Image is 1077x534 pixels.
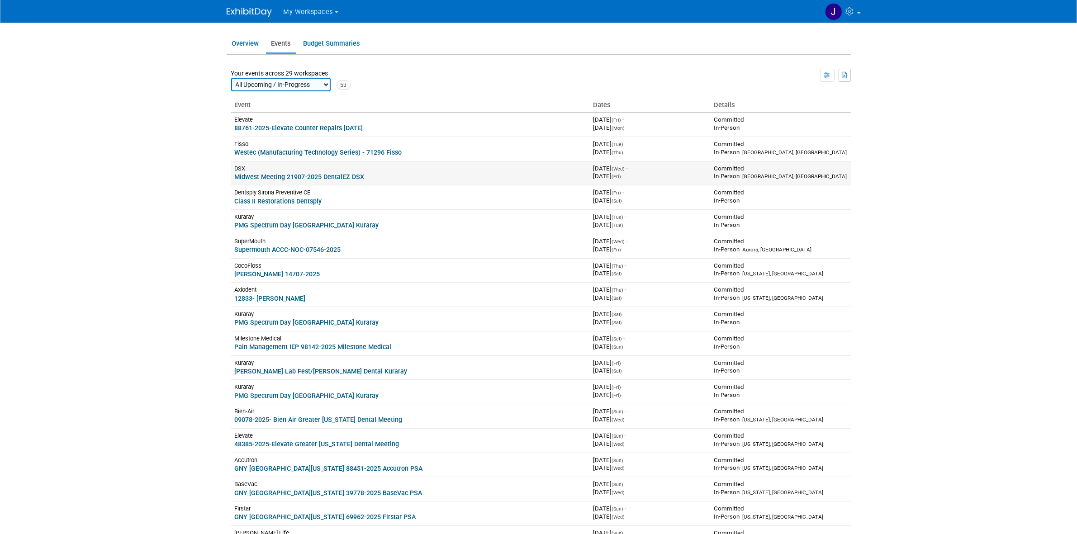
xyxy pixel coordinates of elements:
td: [DATE] [589,185,710,210]
div: Bien-Air [235,407,586,415]
span: - [622,189,624,196]
span: (Sat) [612,198,622,204]
span: (Wed) [612,239,625,245]
div: In-Person [714,488,847,496]
span: (Tue) [612,214,623,220]
span: (Sun) [612,458,623,463]
div: Committed [714,335,847,343]
span: [US_STATE], [GEOGRAPHIC_DATA] [742,416,823,423]
span: [GEOGRAPHIC_DATA], [GEOGRAPHIC_DATA] [742,149,847,156]
span: (Thu) [612,263,623,269]
div: Committed [714,189,847,197]
div: In-Person [714,513,847,521]
div: In-Person [714,148,847,156]
span: (Sat) [612,320,622,326]
div: Committed [714,456,847,464]
div: Committed [714,480,847,488]
span: (Sat) [612,295,622,301]
div: BaseVac [235,480,586,488]
div: [DATE] [593,246,707,254]
div: Committed [714,213,847,221]
span: [US_STATE], [GEOGRAPHIC_DATA] [742,465,823,471]
td: [DATE] [589,501,710,526]
td: [DATE] [589,404,710,429]
a: [PERSON_NAME] Lab Fest/[PERSON_NAME] Dental Kuraray [235,368,408,375]
td: [DATE] [589,355,710,380]
div: In-Person [714,197,847,205]
span: [GEOGRAPHIC_DATA], [GEOGRAPHIC_DATA] [742,173,847,180]
span: - [625,286,626,293]
a: [PERSON_NAME] 14707-2025 [235,270,320,278]
div: [DATE] [593,269,707,278]
div: Committed [714,407,847,416]
div: In-Person [714,124,847,132]
a: Budget Summaries [298,35,365,52]
a: GNY [GEOGRAPHIC_DATA][US_STATE] 39778-2025 BaseVac PSA [235,489,422,496]
span: - [625,213,626,220]
div: Elevate [235,432,586,439]
div: Committed [714,237,847,246]
td: [DATE] [589,113,710,137]
i: Export to Spreadsheet (.csv) [842,72,848,78]
a: Overview [227,35,264,52]
span: - [626,238,628,245]
td: [DATE] [589,161,710,185]
span: - [625,505,626,512]
span: - [623,311,625,317]
span: (Wed) [612,441,625,447]
div: Committed [714,286,847,294]
span: Aurora, [GEOGRAPHIC_DATA] [742,246,811,253]
span: - [625,457,626,463]
div: [DATE] [593,464,707,472]
div: In-Person [714,416,847,424]
div: [DATE] [593,148,707,156]
span: (Sun) [612,506,623,512]
span: (Thu) [612,150,623,156]
a: Midwest Meeting 21907-2025 DentalEZ DSX [235,173,365,180]
span: (Sat) [612,312,622,317]
span: 53 [337,80,351,90]
div: [DATE] [593,197,707,205]
div: Committed [714,262,847,270]
span: (Wed) [612,417,625,423]
div: Committed [714,383,847,391]
div: In-Person [714,246,847,254]
div: [DATE] [593,367,707,375]
div: In-Person [714,391,847,399]
span: - [625,481,626,487]
span: - [625,141,626,147]
span: - [625,432,626,439]
td: [DATE] [589,210,710,234]
td: [DATE] [589,258,710,283]
span: (Tue) [612,142,623,147]
div: Committed [714,310,847,318]
span: (Thu) [612,287,623,293]
a: 48385-2025-Elevate Greater [US_STATE] Dental Meeting [235,440,399,448]
span: - [625,408,626,415]
span: My Workspaces [284,8,333,16]
div: [DATE] [593,124,707,132]
div: In-Person [714,318,847,326]
div: [DATE] [593,488,707,496]
a: Westec (Manufacturing Technology Series) - 71296 Fisso [235,149,402,156]
span: (Sun) [612,433,623,439]
div: Elevate [235,116,586,123]
div: [DATE] [593,513,707,521]
td: [DATE] [589,283,710,307]
div: Milestone Medical [235,335,586,342]
div: Committed [714,432,847,440]
div: Kuraray [235,359,586,367]
span: - [623,335,625,342]
span: - [626,165,628,172]
div: [DATE] [593,172,707,180]
span: [US_STATE], [GEOGRAPHIC_DATA] [742,295,823,301]
a: PMG Spectrum Day [GEOGRAPHIC_DATA] Kuraray [235,319,379,326]
div: In-Person [714,367,847,375]
span: (Fri) [612,117,621,123]
a: Events [266,35,296,52]
div: Committed [714,116,847,124]
div: [DATE] [593,318,707,326]
span: [US_STATE], [GEOGRAPHIC_DATA] [742,441,823,447]
span: (Fri) [612,190,621,196]
div: Firstar [235,505,586,512]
